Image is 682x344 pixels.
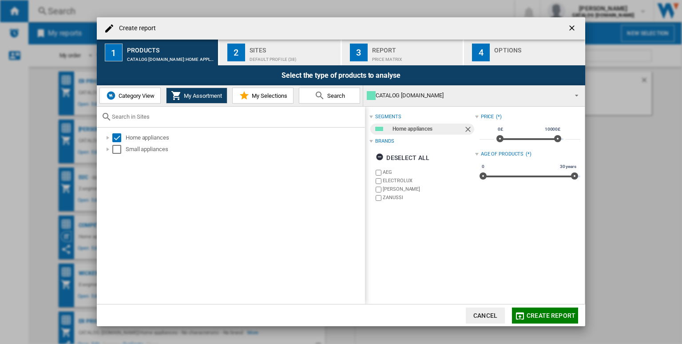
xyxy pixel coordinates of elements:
span: Search [325,92,345,99]
span: 0 [480,163,486,170]
div: 4 [472,44,490,61]
div: 2 [227,44,245,61]
div: Options [494,43,582,52]
button: 4 Options [464,40,585,65]
button: getI18NText('BUTTONS.CLOSE_DIALOG') [564,20,582,37]
label: ELECTROLUX [383,177,475,184]
span: My Assortment [182,92,222,99]
span: 30 years [559,163,578,170]
div: Sites [250,43,337,52]
span: 10000£ [543,126,562,133]
button: 3 Report Price Matrix [342,40,464,65]
button: Deselect all [373,150,432,166]
label: [PERSON_NAME] [383,186,475,192]
span: Create report [527,312,575,319]
div: CATALOG [DOMAIN_NAME] [367,89,567,102]
img: wiser-icon-blue.png [106,90,116,101]
input: Search in Sites [112,113,361,120]
span: Category View [116,92,155,99]
button: Category View [99,88,161,104]
div: Age of products [481,151,524,158]
input: brand.name [376,178,381,184]
div: Products [127,43,214,52]
button: Cancel [466,308,505,324]
span: My Selections [250,92,287,99]
div: Price [481,113,494,120]
input: brand.name [376,195,381,201]
input: brand.name [376,170,381,176]
h4: Create report [115,24,156,33]
div: Report [372,43,460,52]
div: Home appliances [126,133,364,142]
div: Default profile (38) [250,52,337,62]
button: Search [299,88,360,104]
label: ZANUSSI [383,194,475,201]
div: 1 [105,44,123,61]
button: My Assortment [166,88,227,104]
ng-md-icon: Remove [464,125,474,136]
div: CATALOG [DOMAIN_NAME]:Home appliances [127,52,214,62]
button: My Selections [232,88,293,104]
label: AEG [383,169,475,176]
div: segments [375,113,401,120]
button: 2 Sites Default profile (38) [219,40,341,65]
ng-md-icon: getI18NText('BUTTONS.CLOSE_DIALOG') [567,24,578,34]
div: Small appliances [126,145,364,154]
span: 0£ [496,126,504,133]
button: 1 Products CATALOG [DOMAIN_NAME]:Home appliances [97,40,219,65]
md-checkbox: Select [112,133,126,142]
button: Create report [512,308,578,324]
div: Select the type of products to analyse [97,65,585,85]
div: 3 [350,44,368,61]
div: Home appliances [393,124,463,135]
md-checkbox: Select [112,145,126,154]
div: Brands [375,138,394,145]
div: Deselect all [376,150,429,166]
div: Price Matrix [372,52,460,62]
input: brand.name [376,187,381,192]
